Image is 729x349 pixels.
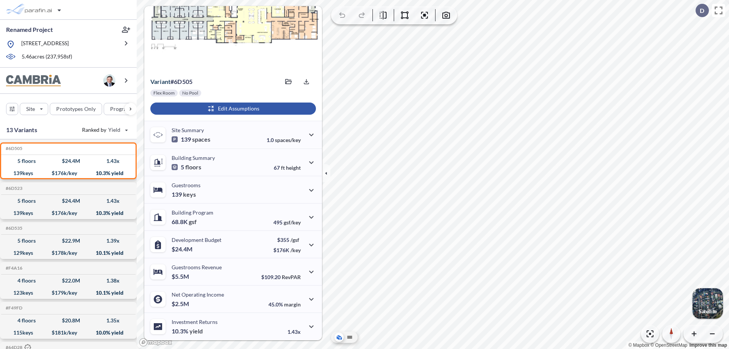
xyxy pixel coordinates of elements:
[268,301,301,308] p: 45.0%
[6,25,53,34] p: Renamed Project
[21,39,69,49] p: [STREET_ADDRESS]
[26,105,35,113] p: Site
[56,105,96,113] p: Prototypes Only
[103,74,115,87] img: user logo
[183,191,196,198] span: keys
[172,237,221,243] p: Development Budget
[345,333,354,342] button: Site Plan
[287,328,301,335] p: 1.43x
[690,343,727,348] a: Improve this map
[261,274,301,280] p: $109.20
[108,126,121,134] span: Yield
[150,78,170,85] span: Variant
[4,186,22,191] h5: Click to copy the code
[6,75,61,87] img: BrandImage
[172,209,213,216] p: Building Program
[699,308,717,314] p: Satellite
[172,327,203,335] p: 10.3%
[150,78,193,85] p: # 6d505
[281,164,285,171] span: ft
[290,237,299,243] span: /gsf
[172,264,222,270] p: Guestrooms Revenue
[282,274,301,280] span: RevPAR
[185,163,201,171] span: floors
[172,136,210,143] p: 139
[4,265,22,271] h5: Click to copy the code
[172,182,200,188] p: Guestrooms
[273,247,301,253] p: $176K
[290,247,301,253] span: /key
[172,127,204,133] p: Site Summary
[50,103,102,115] button: Prototypes Only
[628,343,649,348] a: Mapbox
[104,103,145,115] button: Program
[335,333,344,342] button: Aerial View
[693,288,723,319] button: Switcher ImageSatellite
[22,53,72,61] p: 5.46 acres ( 237,958 sf)
[273,219,301,226] p: 495
[700,7,704,14] p: D
[20,103,48,115] button: Site
[284,219,301,226] span: gsf/key
[275,137,301,143] span: spaces/key
[172,163,201,171] p: 5
[4,305,22,311] h5: Click to copy the code
[284,301,301,308] span: margin
[153,90,175,96] p: Flex Room
[150,103,316,115] button: Edit Assumptions
[4,146,22,151] h5: Click to copy the code
[189,327,203,335] span: yield
[693,288,723,319] img: Switcher Image
[172,300,190,308] p: $2.5M
[267,137,301,143] p: 1.0
[139,338,172,347] a: Mapbox homepage
[172,273,190,280] p: $5.5M
[286,164,301,171] span: height
[273,237,301,243] p: $355
[192,136,210,143] span: spaces
[182,90,198,96] p: No Pool
[172,245,194,253] p: $24.4M
[650,343,687,348] a: OpenStreetMap
[172,218,197,226] p: 68.8K
[172,191,196,198] p: 139
[172,155,215,161] p: Building Summary
[172,319,218,325] p: Investment Returns
[6,125,37,134] p: 13 Variants
[110,105,131,113] p: Program
[4,226,22,231] h5: Click to copy the code
[189,218,197,226] span: gsf
[76,124,133,136] button: Ranked by Yield
[274,164,301,171] p: 67
[172,291,224,298] p: Net Operating Income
